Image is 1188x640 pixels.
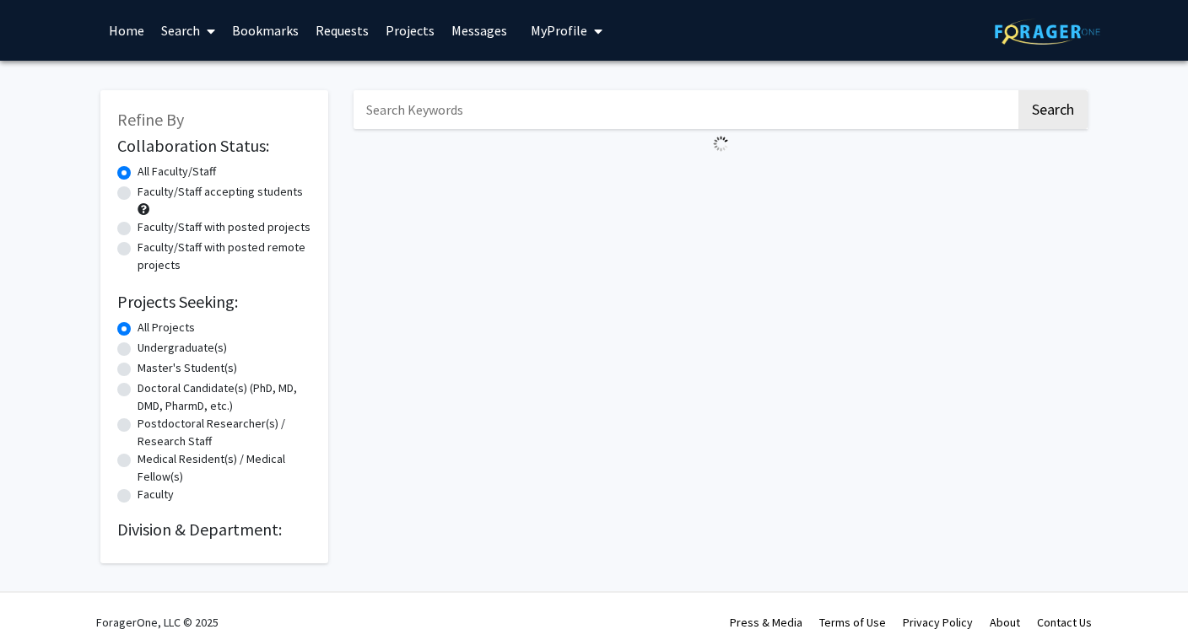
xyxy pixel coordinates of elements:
a: About [990,615,1020,630]
img: Loading [706,129,736,159]
a: Requests [307,1,377,60]
img: ForagerOne Logo [995,19,1100,45]
label: Postdoctoral Researcher(s) / Research Staff [138,415,311,450]
label: Faculty/Staff with posted projects [138,218,310,236]
a: Projects [377,1,443,60]
a: Search [153,1,224,60]
span: Refine By [117,109,184,130]
a: Messages [443,1,516,60]
span: My Profile [531,22,587,39]
h2: Projects Seeking: [117,292,311,312]
a: Privacy Policy [903,615,973,630]
nav: Page navigation [354,159,1088,197]
label: All Faculty/Staff [138,163,216,180]
label: Doctoral Candidate(s) (PhD, MD, DMD, PharmD, etc.) [138,379,311,415]
label: Faculty/Staff accepting students [138,183,303,201]
a: Press & Media [730,615,802,630]
label: Medical Resident(s) / Medical Fellow(s) [138,450,311,486]
label: Faculty/Staff with posted remote projects [138,239,311,274]
label: Faculty [138,486,174,503]
a: Home [100,1,153,60]
label: Master's Student(s) [138,359,237,377]
input: Search Keywords [354,90,1016,129]
h2: Collaboration Status: [117,136,311,156]
h2: Division & Department: [117,519,311,540]
a: Bookmarks [224,1,307,60]
button: Search [1018,90,1088,129]
label: Undergraduate(s) [138,339,227,357]
a: Terms of Use [819,615,886,630]
a: Contact Us [1037,615,1092,630]
label: All Projects [138,319,195,336]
